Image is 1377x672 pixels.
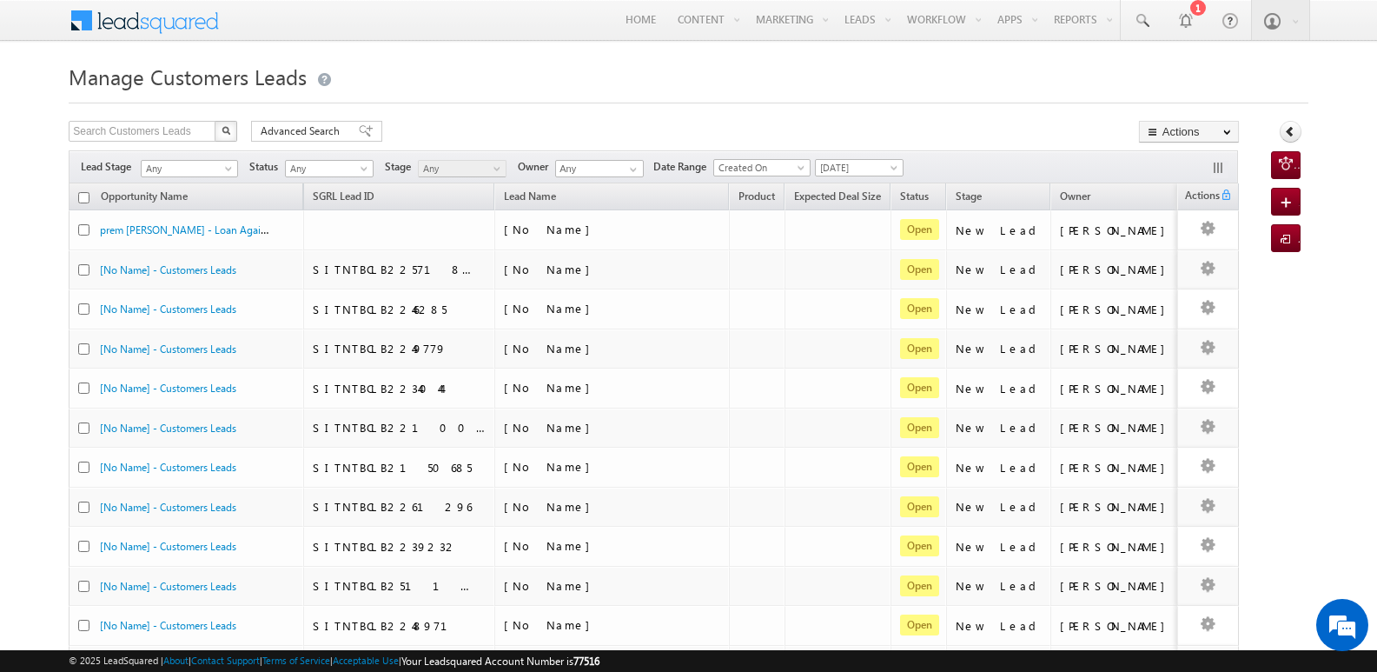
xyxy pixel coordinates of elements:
[891,187,937,210] a: Status
[900,576,939,596] span: Open
[100,461,236,474] a: [No Name] - Customers Leads
[1060,539,1174,555] div: [PERSON_NAME]
[956,262,1043,277] div: New Lead
[191,655,260,666] a: Contact Support
[313,618,487,634] div: SITNTBCLB2248971
[1060,578,1174,594] div: [PERSON_NAME]
[101,190,188,203] span: Opportunity Name
[69,653,599,669] span: © 2025 LeadSquared | | | | |
[900,615,939,635] span: Open
[100,540,236,553] a: [No Name] - Customers Leads
[249,159,285,175] span: Status
[956,539,1043,555] div: New Lead
[713,159,811,176] a: Created On
[100,303,236,316] a: [No Name] - Customers Leads
[313,302,487,317] div: SITNTBCLB2246285
[100,382,236,395] a: [No Name] - Customers Leads
[504,262,599,276] span: [No Name]
[92,187,196,210] a: Opportunity Name
[78,192,89,203] input: Check all records
[947,187,990,210] a: Stage
[504,459,599,474] span: [No Name]
[714,160,804,176] span: Created On
[504,222,599,236] span: [No Name]
[504,380,599,395] span: [No Name]
[495,187,565,210] span: Lead Name
[620,161,642,178] a: Show All Items
[100,501,236,514] a: [No Name] - Customers Leads
[794,190,881,203] span: Expected Deal Size
[1060,499,1174,515] div: [PERSON_NAME]
[504,420,599,435] span: [No Name]
[504,499,599,514] span: [No Name]
[222,126,230,135] img: Search
[1178,186,1220,209] span: Actions
[900,338,939,359] span: Open
[262,655,330,666] a: Terms of Service
[956,618,1043,634] div: New Lead
[1060,262,1174,277] div: [PERSON_NAME]
[555,160,644,177] input: Type to Search
[1060,381,1174,396] div: [PERSON_NAME]
[573,655,599,668] span: 77516
[401,655,599,668] span: Your Leadsquared Account Number is
[313,578,487,594] div: SITNTBCLB251109
[100,263,236,276] a: [No Name] - Customers Leads
[956,499,1043,515] div: New Lead
[313,262,487,277] div: SITNTBCLB2257181
[956,223,1043,238] div: New Lead
[100,222,427,236] a: prem [PERSON_NAME] - Loan Against Property - Loan Against Property
[1060,460,1174,476] div: [PERSON_NAME]
[653,159,713,175] span: Date Range
[956,381,1043,396] div: New Lead
[900,377,939,398] span: Open
[100,343,236,356] a: [No Name] - Customers Leads
[419,161,501,176] span: Any
[100,619,236,632] a: [No Name] - Customers Leads
[816,160,898,176] span: [DATE]
[142,161,232,176] span: Any
[900,259,939,280] span: Open
[1060,223,1174,238] div: [PERSON_NAME]
[900,536,939,556] span: Open
[100,422,236,435] a: [No Name] - Customers Leads
[900,219,939,240] span: Open
[900,456,939,477] span: Open
[738,190,775,203] span: Product
[1060,302,1174,317] div: [PERSON_NAME]
[1139,121,1239,143] button: Actions
[100,580,236,593] a: [No Name] - Customers Leads
[956,578,1043,594] div: New Lead
[286,161,368,176] span: Any
[1060,420,1174,436] div: [PERSON_NAME]
[313,381,487,396] div: SITNTBCLB2234044
[285,160,374,177] a: Any
[504,578,599,593] span: [No Name]
[333,655,399,666] a: Acceptable Use
[504,617,599,632] span: [No Name]
[956,420,1043,436] div: New Lead
[313,460,487,476] div: SITNTBCLB2150685
[141,160,238,177] a: Any
[956,302,1043,317] div: New Lead
[313,499,487,515] div: SITNTBCLB2261296
[418,160,506,177] a: Any
[304,187,383,210] a: SGRL Lead ID
[900,417,939,438] span: Open
[313,420,487,436] div: SITNTBCLB2210031
[900,298,939,319] span: Open
[1060,618,1174,634] div: [PERSON_NAME]
[504,301,599,316] span: [No Name]
[1060,341,1174,356] div: [PERSON_NAME]
[504,341,599,356] span: [No Name]
[313,190,374,203] span: SGRL Lead ID
[163,655,189,666] a: About
[313,341,487,356] div: SITNTBCLB2249779
[261,123,345,139] span: Advanced Search
[81,159,138,175] span: Lead Stage
[518,159,555,175] span: Owner
[785,187,890,210] a: Expected Deal Size
[956,460,1043,476] div: New Lead
[1060,190,1090,203] span: Owner
[815,159,904,176] a: [DATE]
